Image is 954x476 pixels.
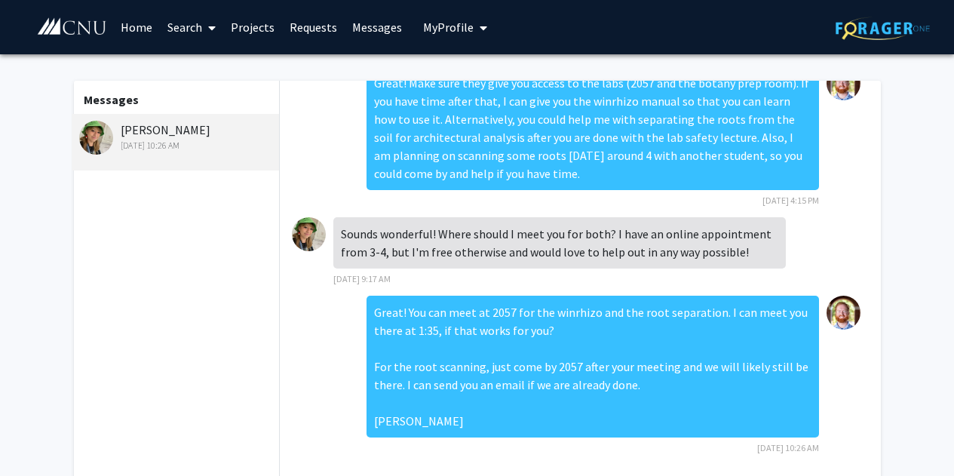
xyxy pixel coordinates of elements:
img: Elizabeth Wheeler [292,217,326,251]
img: ForagerOne Logo [836,17,930,40]
a: Search [160,1,223,54]
img: Elizabeth Wheeler [79,121,113,155]
img: Edward Primka IV [827,66,860,100]
img: Christopher Newport University Logo [36,17,108,36]
div: Sounds wonderful! Where should I meet you for both? I have an online appointment from 3-4, but I'... [333,217,786,269]
img: Edward Primka IV [827,296,860,330]
div: Great! Make sure they give you access to the labs (2057 and the botany prep room). If you have ti... [367,66,819,190]
span: [DATE] 9:17 AM [333,273,391,284]
a: Projects [223,1,282,54]
div: Great! You can meet at 2057 for the winrhizo and the root separation. I can meet you there at 1:3... [367,296,819,438]
span: [DATE] 4:15 PM [762,195,819,206]
a: Messages [345,1,410,54]
span: My Profile [423,20,474,35]
iframe: Chat [11,408,64,465]
div: [DATE] 10:26 AM [79,139,276,152]
div: [PERSON_NAME] [79,121,276,152]
b: Messages [84,92,139,107]
span: [DATE] 10:26 AM [757,442,819,453]
a: Home [113,1,160,54]
a: Requests [282,1,345,54]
